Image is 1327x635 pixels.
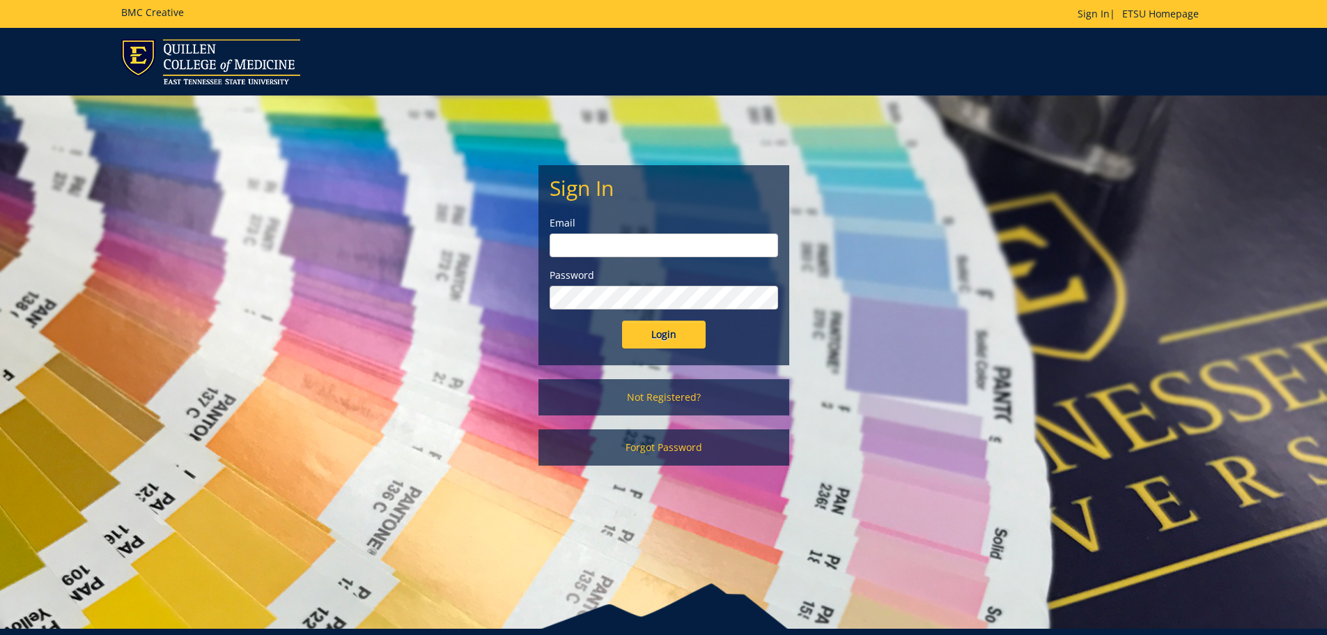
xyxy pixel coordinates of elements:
h5: BMC Creative [121,7,184,17]
a: Not Registered? [538,379,789,415]
img: ETSU logo [121,39,300,84]
p: | [1078,7,1206,21]
h2: Sign In [550,176,778,199]
label: Email [550,216,778,230]
a: Sign In [1078,7,1110,20]
label: Password [550,268,778,282]
input: Login [622,321,706,349]
a: ETSU Homepage [1115,7,1206,20]
a: Forgot Password [538,429,789,466]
